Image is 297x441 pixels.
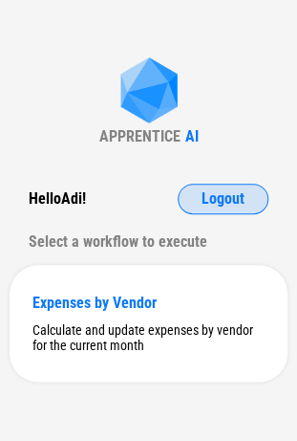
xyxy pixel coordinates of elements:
[99,127,180,145] div: APPRENTICE
[29,227,268,257] div: Select a workflow to execute
[202,191,244,207] span: Logout
[111,57,187,127] img: Apprentice AI
[178,184,268,214] button: Logout
[32,294,265,312] div: Expenses by Vendor
[185,127,199,145] div: AI
[32,322,265,353] div: Calculate and update expenses by vendor for the current month
[29,184,86,214] div: Hello Adi !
